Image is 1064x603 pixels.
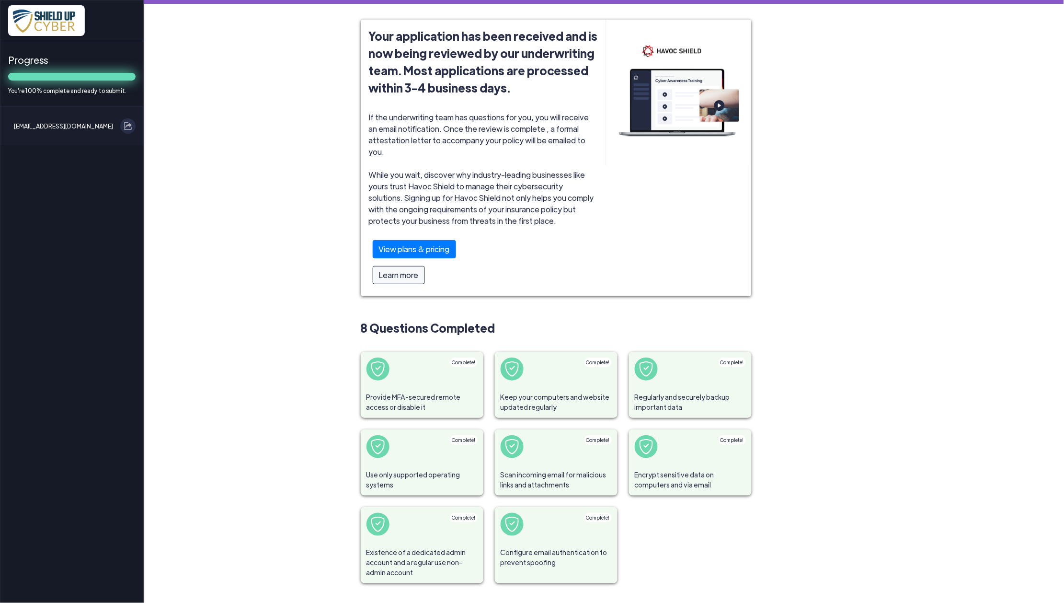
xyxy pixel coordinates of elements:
[370,517,386,532] img: shield-check-white.svg
[361,464,483,496] span: Use only supported operating systems
[606,20,751,165] img: hslaptop2.png
[452,437,476,443] span: Complete!
[504,439,520,454] img: shield-check-white.svg
[370,361,386,377] img: shield-check-white.svg
[373,266,425,284] div: Learn more
[8,5,85,36] img: x7pemu0IxLxkcbZJZdzx2HwkaHwO9aaLS0XkQIJL.png
[370,439,386,454] img: shield-check-white.svg
[369,112,598,288] span: If the underwriting team has questions for you, you will receive an email notification. Once the ...
[361,542,483,583] span: Existence of a dedicated admin account and a regular use non-admin account
[369,27,598,96] span: Your application has been received and is now being reviewed by our underwriting team. Most appli...
[14,118,113,134] span: [EMAIL_ADDRESS][DOMAIN_NAME]
[8,53,136,67] span: Progress
[586,437,610,443] span: Complete!
[452,359,476,365] span: Complete!
[504,517,520,532] img: shield-check-white.svg
[361,319,752,336] span: 8 Questions Completed
[629,464,752,496] span: Encrypt sensitive data on computers and via email
[639,439,654,454] img: shield-check-white.svg
[452,515,476,521] span: Complete!
[586,515,610,521] span: Complete!
[905,499,1064,603] iframe: Chat Widget
[504,361,520,377] img: shield-check-white.svg
[124,122,132,130] img: exit.svg
[120,118,136,134] button: Log out
[495,386,618,418] span: Keep your computers and website updated regularly
[495,542,618,573] span: Configure email authentication to prevent spoofing
[361,386,483,418] span: Provide MFA-secured remote access or disable it
[586,359,610,365] span: Complete!
[373,240,456,258] div: View plans & pricing
[721,437,744,443] span: Complete!
[8,86,136,95] span: You're 100% complete and ready to submit.
[639,361,654,377] img: shield-check-white.svg
[721,359,744,365] span: Complete!
[629,386,752,418] span: Regularly and securely backup important data
[495,464,618,496] span: Scan incoming email for malicious links and attachments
